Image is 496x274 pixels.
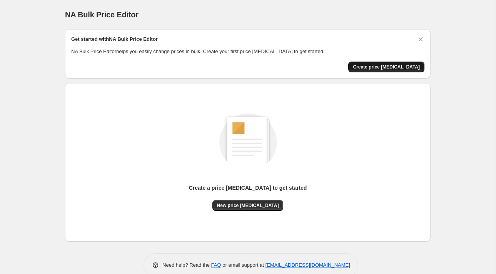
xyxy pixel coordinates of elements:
a: [EMAIL_ADDRESS][DOMAIN_NAME] [266,262,350,268]
span: NA Bulk Price Editor [65,10,139,19]
a: FAQ [211,262,221,268]
span: New price [MEDICAL_DATA] [217,202,279,209]
button: Dismiss card [417,35,424,43]
h2: Get started with NA Bulk Price Editor [71,35,158,43]
button: Create price change job [348,62,424,72]
span: Need help? Read the [162,262,211,268]
span: Create price [MEDICAL_DATA] [353,64,420,70]
p: Create a price [MEDICAL_DATA] to get started [189,184,307,192]
span: or email support at [221,262,266,268]
p: NA Bulk Price Editor helps you easily change prices in bulk. Create your first price [MEDICAL_DAT... [71,48,424,55]
button: New price [MEDICAL_DATA] [212,200,284,211]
